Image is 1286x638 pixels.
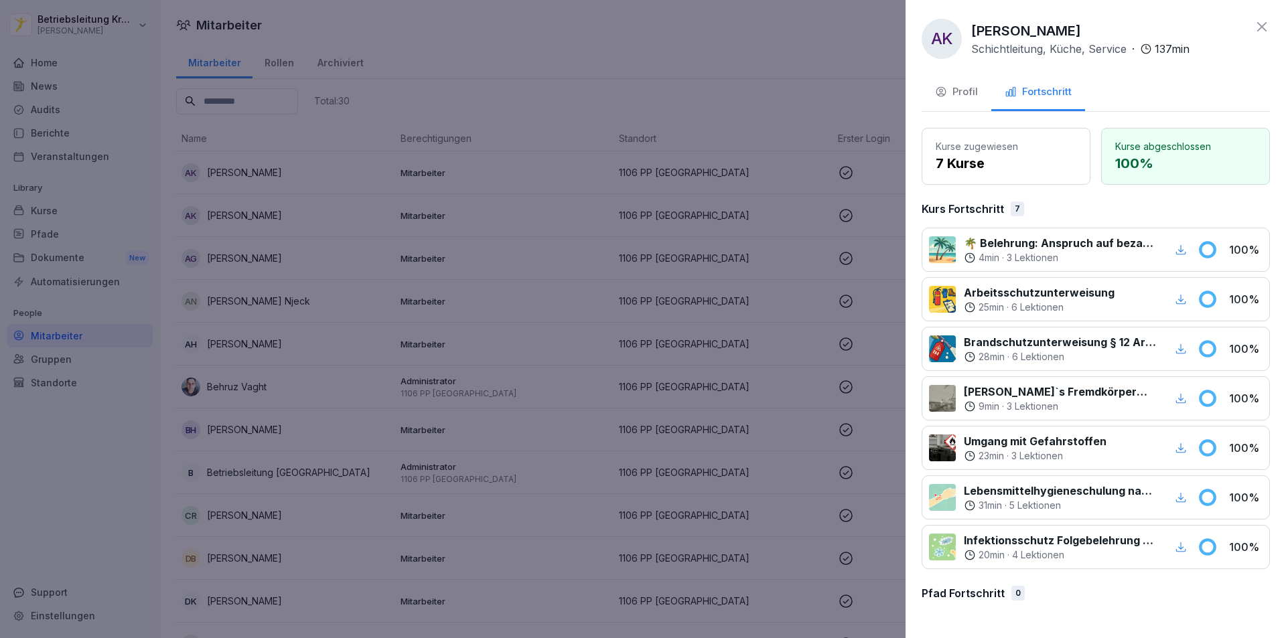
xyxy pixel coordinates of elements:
p: Infektionsschutz Folgebelehrung (nach §43 IfSG) [964,532,1156,548]
p: 5 Lektionen [1009,499,1061,512]
button: Profil [922,75,991,111]
p: 100 % [1229,539,1263,555]
button: Fortschritt [991,75,1085,111]
p: Schichtleitung, Küche, Service [971,41,1127,57]
div: · [964,400,1156,413]
p: Kurs Fortschritt [922,201,1004,217]
p: 100 % [1229,242,1263,258]
div: · [964,499,1156,512]
p: 3 Lektionen [1007,400,1058,413]
div: · [971,41,1190,57]
p: 6 Lektionen [1012,350,1064,364]
p: Kurse zugewiesen [936,139,1076,153]
p: 3 Lektionen [1007,251,1058,264]
p: 20 min [979,548,1005,562]
p: 25 min [979,301,1004,314]
p: 3 Lektionen [1011,449,1063,463]
p: 100 % [1229,489,1263,505]
div: Profil [935,84,978,100]
div: · [964,449,1106,463]
p: 7 Kurse [936,153,1076,173]
div: · [964,301,1115,314]
p: 9 min [979,400,999,413]
p: 100 % [1229,341,1263,357]
p: 23 min [979,449,1004,463]
p: 100 % [1229,440,1263,456]
p: 6 Lektionen [1011,301,1064,314]
div: · [964,548,1156,562]
p: Arbeitsschutzunterweisung [964,285,1115,301]
div: · [964,350,1156,364]
p: Brandschutzunterweisung § 12 ArbSchG [964,334,1156,350]
p: Lebensmittelhygieneschulung nach EU-Verordnung (EG) Nr. 852 / 2004 [964,483,1156,499]
p: 4 min [979,251,999,264]
p: 🌴 Belehrung: Anspruch auf bezahlten Erholungsurlaub und [PERSON_NAME] [964,235,1156,251]
div: AK [922,19,962,59]
div: · [964,251,1156,264]
p: 100 % [1229,390,1263,406]
p: 100 % [1229,291,1263,307]
p: Kurse abgeschlossen [1115,139,1256,153]
p: [PERSON_NAME] [971,21,1081,41]
div: Fortschritt [1005,84,1072,100]
div: 7 [1011,202,1024,216]
p: 100 % [1115,153,1256,173]
div: 0 [1011,586,1025,601]
p: 31 min [979,499,1002,512]
p: 137 min [1155,41,1190,57]
p: Umgang mit Gefahrstoffen [964,433,1106,449]
p: 28 min [979,350,1005,364]
p: Pfad Fortschritt [922,585,1005,601]
p: 4 Lektionen [1012,548,1064,562]
p: [PERSON_NAME]`s Fremdkörpermanagement [964,384,1156,400]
